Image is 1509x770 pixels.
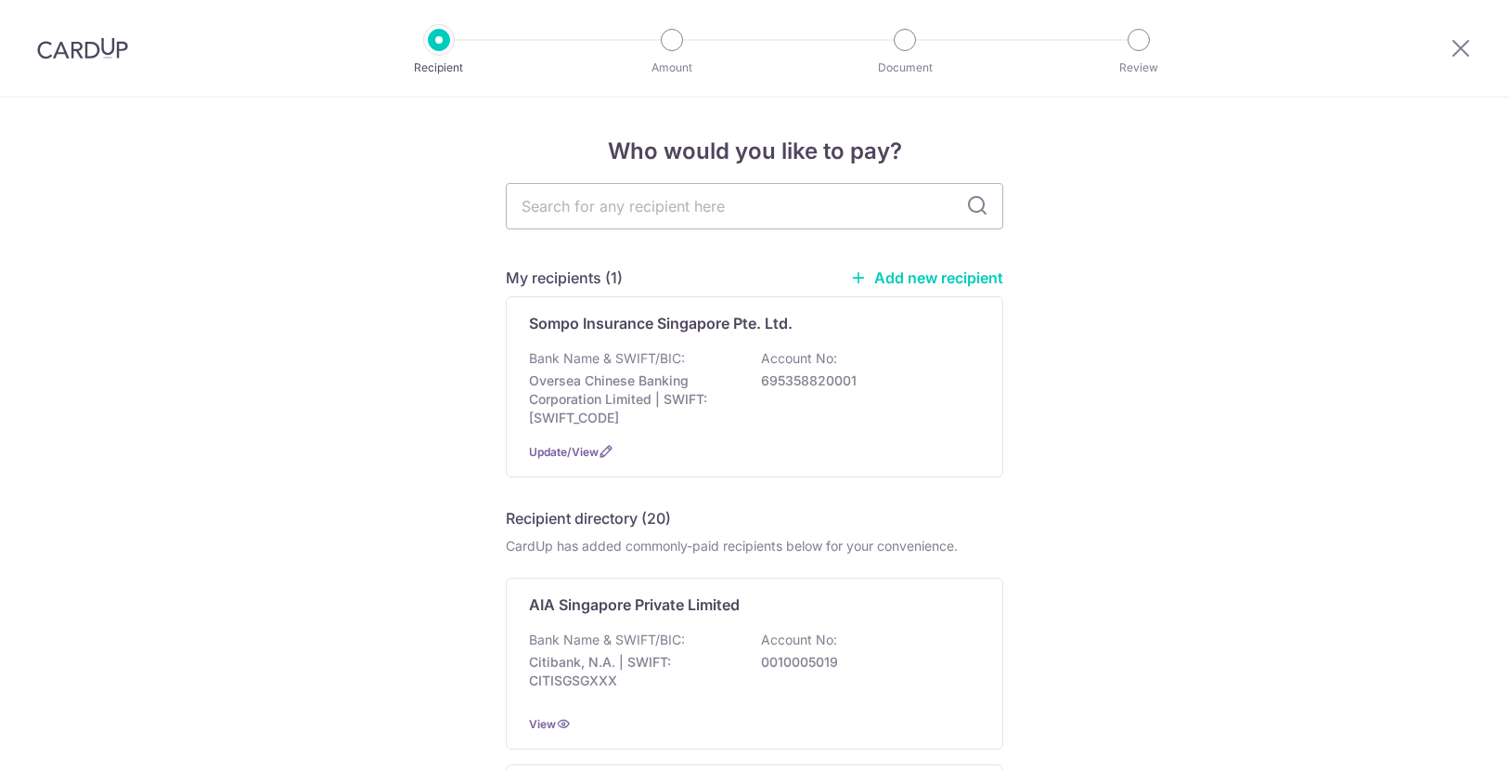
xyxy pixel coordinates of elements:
p: Recipient [370,59,508,77]
a: View [529,717,556,731]
iframe: Opens a widget where you can find more information [1390,714,1490,761]
p: Sompo Insurance Singapore Pte. Ltd. [529,312,793,334]
p: Account No: [761,631,837,649]
a: Update/View [529,445,599,459]
input: Search for any recipient here [506,183,1003,229]
p: 0010005019 [761,653,969,672]
p: Account No: [761,349,837,368]
p: 695358820001 [761,372,969,390]
p: Citibank, N.A. | SWIFT: CITISGSGXXX [529,653,737,690]
h5: Recipient directory (20) [506,507,671,529]
p: Document [836,59,974,77]
p: Review [1070,59,1207,77]
a: Add new recipient [850,268,1003,287]
p: Bank Name & SWIFT/BIC: [529,349,685,368]
p: Amount [603,59,741,77]
p: Oversea Chinese Banking Corporation Limited | SWIFT: [SWIFT_CODE] [529,372,737,427]
h4: Who would you like to pay? [506,135,1003,168]
p: AIA Singapore Private Limited [529,594,740,616]
img: CardUp [37,37,128,59]
h5: My recipients (1) [506,267,623,289]
p: Bank Name & SWIFT/BIC: [529,631,685,649]
div: CardUp has added commonly-paid recipients below for your convenience. [506,537,1003,555]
